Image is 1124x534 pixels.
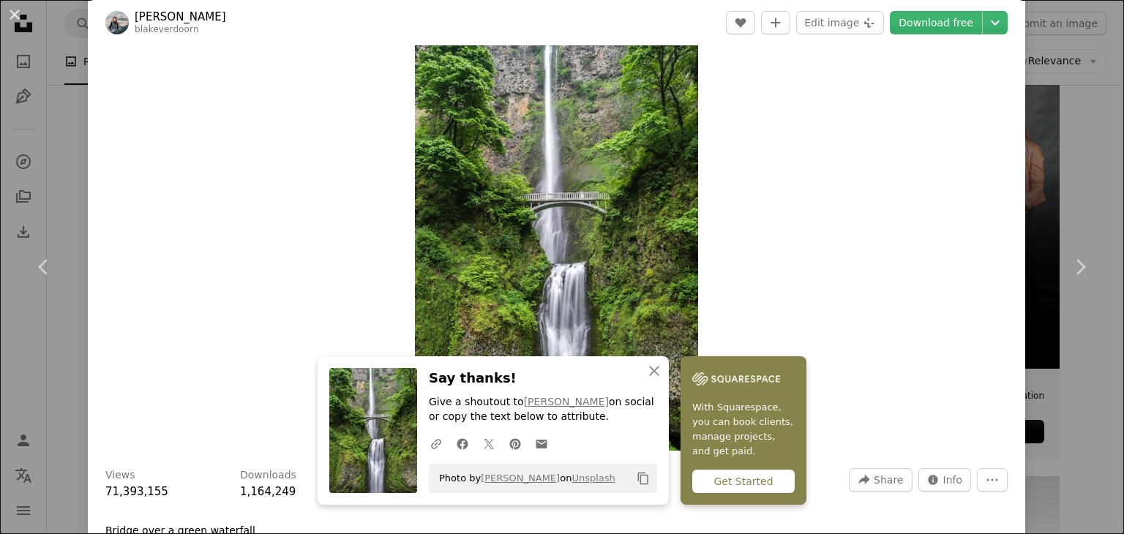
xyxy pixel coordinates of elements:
button: Like [726,11,755,34]
img: file-1747939142011-51e5cc87e3c9 [692,368,780,390]
a: Download free [890,11,982,34]
div: Get Started [692,470,795,493]
button: Stats about this image [918,468,972,492]
a: [PERSON_NAME] [481,473,560,484]
a: Share over email [528,429,555,458]
button: Share this image [849,468,912,492]
button: Edit image [796,11,884,34]
a: [PERSON_NAME] [524,396,609,407]
button: Add to Collection [761,11,790,34]
span: Photo by on [432,467,615,490]
button: More Actions [977,468,1008,492]
img: Go to Blake Verdoorn's profile [105,11,129,34]
a: blakeverdoorn [135,24,199,34]
a: [PERSON_NAME] [135,10,226,24]
a: Next [1036,197,1124,337]
button: Zoom in on this image [415,26,698,451]
a: With Squarespace, you can book clients, manage projects, and get paid.Get Started [681,356,806,505]
button: Choose download size [983,11,1008,34]
p: Give a shoutout to on social or copy the text below to attribute. [429,395,657,424]
h3: Views [105,468,135,483]
a: Share on Twitter [476,429,502,458]
a: Unsplash [572,473,615,484]
span: Info [943,469,963,491]
span: Share [874,469,903,491]
h3: Say thanks! [429,368,657,389]
img: gray concrete bridge and waterfalls during daytime [415,26,698,451]
button: Copy to clipboard [631,466,656,491]
h3: Downloads [240,468,296,483]
span: 71,393,155 [105,485,168,498]
span: 1,164,249 [240,485,296,498]
span: With Squarespace, you can book clients, manage projects, and get paid. [692,400,795,459]
a: Share on Facebook [449,429,476,458]
a: Share on Pinterest [502,429,528,458]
